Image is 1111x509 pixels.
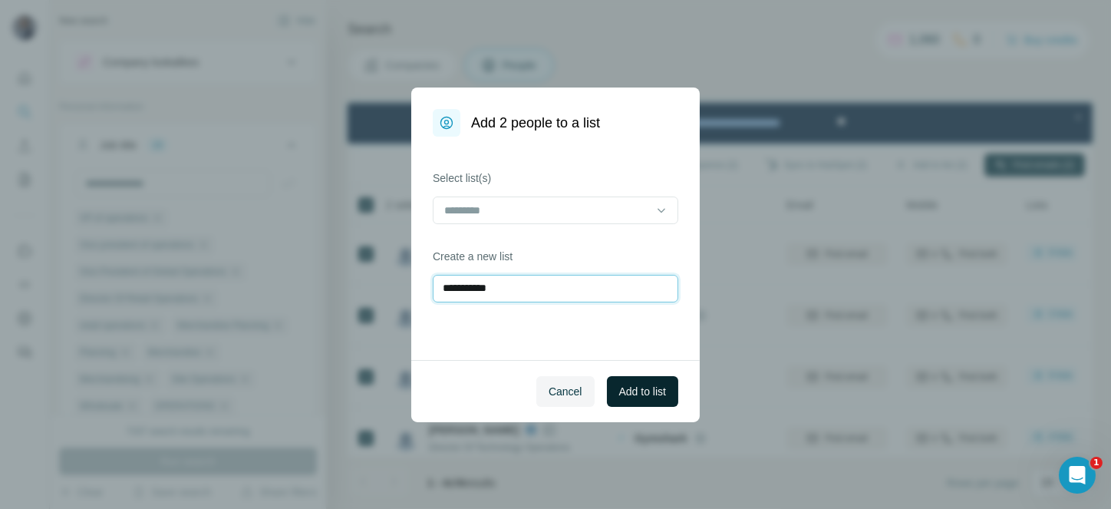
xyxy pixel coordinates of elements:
button: Cancel [536,376,595,407]
button: Add to list [607,376,678,407]
div: Watch our October Product update [265,3,476,37]
label: Select list(s) [433,170,678,186]
span: Add to list [619,384,666,399]
span: Cancel [549,384,582,399]
h1: Add 2 people to a list [471,112,600,134]
div: Close Step [723,6,738,21]
label: Create a new list [433,249,678,264]
iframe: Intercom live chat [1059,457,1096,494]
span: 1 [1090,457,1103,469]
